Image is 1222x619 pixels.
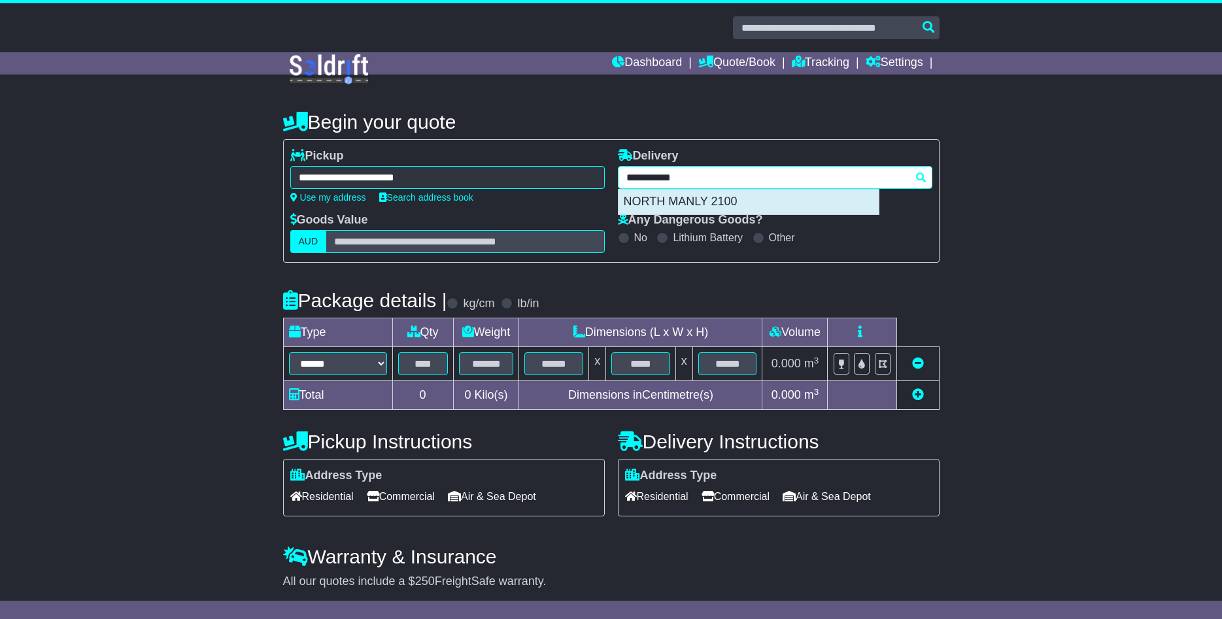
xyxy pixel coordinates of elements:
span: 0.000 [772,388,801,401]
td: Type [283,318,392,347]
span: Commercial [367,486,435,507]
td: Total [283,381,392,410]
span: Residential [625,486,688,507]
h4: Warranty & Insurance [283,546,940,567]
span: Air & Sea Depot [448,486,536,507]
label: Lithium Battery [673,231,743,244]
a: Dashboard [612,52,682,75]
sup: 3 [814,356,819,365]
div: NORTH MANLY 2100 [619,190,879,214]
span: Commercial [702,486,770,507]
label: AUD [290,230,327,253]
typeahead: Please provide city [618,166,932,189]
label: Other [769,231,795,244]
span: m [804,388,819,401]
a: Remove this item [912,357,924,370]
a: Settings [866,52,923,75]
span: Air & Sea Depot [783,486,871,507]
td: Qty [392,318,453,347]
h4: Delivery Instructions [618,431,940,452]
a: Tracking [792,52,849,75]
label: No [634,231,647,244]
td: x [675,347,692,381]
span: 250 [415,575,435,588]
a: Use my address [290,192,366,203]
label: Any Dangerous Goods? [618,213,763,227]
label: Pickup [290,149,344,163]
td: Weight [453,318,519,347]
label: lb/in [517,297,539,311]
h4: Package details | [283,290,447,311]
td: Dimensions in Centimetre(s) [519,381,762,410]
label: Address Type [625,469,717,483]
span: 0 [464,388,471,401]
div: All our quotes include a $ FreightSafe warranty. [283,575,940,589]
label: kg/cm [463,297,494,311]
a: Search address book [379,192,473,203]
h4: Pickup Instructions [283,431,605,452]
td: Kilo(s) [453,381,519,410]
span: Residential [290,486,354,507]
label: Address Type [290,469,382,483]
td: x [589,347,606,381]
label: Delivery [618,149,679,163]
td: Volume [762,318,828,347]
label: Goods Value [290,213,368,227]
h4: Begin your quote [283,111,940,133]
td: Dimensions (L x W x H) [519,318,762,347]
sup: 3 [814,387,819,397]
span: m [804,357,819,370]
td: 0 [392,381,453,410]
a: Add new item [912,388,924,401]
span: 0.000 [772,357,801,370]
a: Quote/Book [698,52,775,75]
